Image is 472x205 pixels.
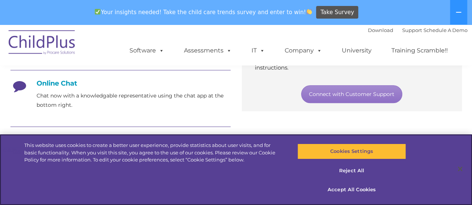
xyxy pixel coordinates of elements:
img: ChildPlus by Procare Solutions [5,25,79,62]
a: Take Survey [316,6,358,19]
button: Reject All [297,163,406,179]
button: Cookies Settings [297,144,406,159]
a: Schedule A Demo [423,27,468,33]
p: Chat now with a knowledgable representative using the chat app at the bottom right. [37,91,231,110]
span: Your insights needed! Take the child care trends survey and enter to win! [92,5,315,19]
a: Software [122,43,172,58]
img: 👏 [306,9,312,15]
span: Take Survey [321,6,354,19]
a: Download [368,27,393,33]
a: University [334,43,379,58]
a: IT [244,43,272,58]
a: Assessments [176,43,239,58]
button: Accept All Cookies [297,182,406,198]
a: Support [402,27,422,33]
a: Company [277,43,329,58]
a: Connect with Customer Support [301,85,402,103]
img: ✅ [95,9,100,15]
div: This website uses cookies to create a better user experience, provide statistics about user visit... [24,142,283,164]
font: | [368,27,468,33]
a: Training Scramble!! [384,43,455,58]
h4: Online Chat [10,79,231,87]
button: Close [452,161,468,177]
